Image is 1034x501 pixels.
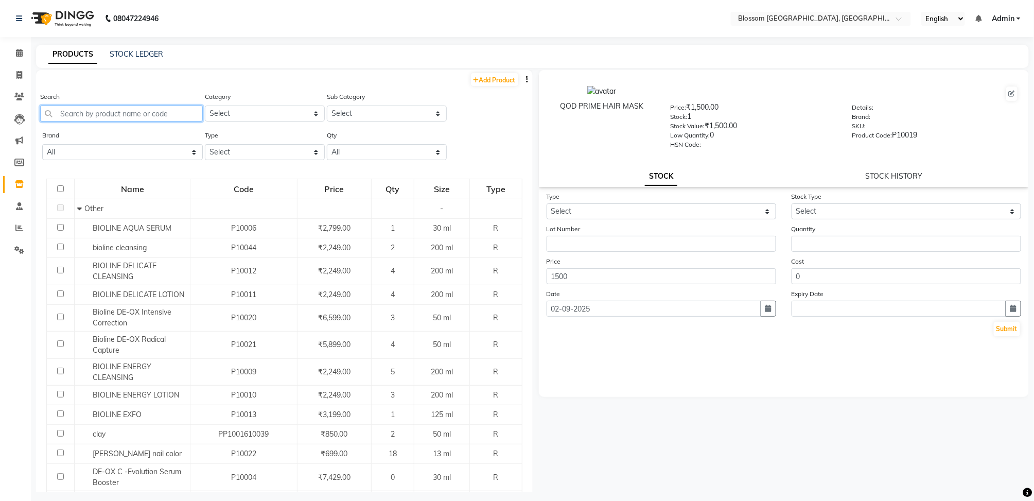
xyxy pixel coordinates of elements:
label: Stock Type [792,192,822,201]
label: Stock Value: [670,122,705,131]
span: P10021 [231,340,256,349]
span: P10006 [231,223,256,233]
span: P10022 [231,449,256,458]
label: Brand [42,131,59,140]
label: Brand: [852,112,871,122]
b: 08047224946 [113,4,159,33]
div: Qty [372,180,413,198]
span: ₹2,249.00 [318,367,350,376]
span: 13 ml [433,449,451,458]
div: Price [298,180,371,198]
span: ₹699.00 [321,449,347,458]
label: Type [547,192,560,201]
span: P10020 [231,313,256,322]
span: PP1001610039 [218,429,269,439]
a: STOCK HISTORY [865,171,922,181]
a: STOCK LEDGER [110,49,163,59]
span: Bioline DE-OX Intensive Correction [93,307,171,327]
label: Quantity [792,224,816,234]
span: 5 [391,367,395,376]
label: Lot Number [547,224,581,234]
span: Other [84,204,103,213]
label: SKU: [852,122,866,131]
span: ₹2,249.00 [318,243,350,252]
span: 2 [391,243,395,252]
img: avatar [587,86,617,97]
span: 1 [391,223,395,233]
span: 4 [391,266,395,275]
label: Low Quantity: [670,131,710,140]
div: Type [470,180,521,198]
span: Collapse Row [77,204,84,213]
span: BIOLINE AQUA SERUM [93,223,171,233]
span: BIOLINE DELICATE CLEANSING [93,261,156,281]
input: Search by product name or code [40,106,203,122]
div: 0 [670,130,836,144]
span: 50 ml [433,429,451,439]
label: HSN Code: [670,140,701,149]
span: 30 ml [433,473,451,482]
span: [PERSON_NAME] nail color [93,449,182,458]
span: R [493,367,498,376]
label: Search [40,92,60,101]
span: 4 [391,290,395,299]
span: ₹2,249.00 [318,290,350,299]
span: bioline cleansing [93,243,147,252]
span: R [493,313,498,322]
div: ₹1,500.00 [670,102,836,116]
button: Submit [994,322,1020,336]
label: Expiry Date [792,289,824,299]
span: P10009 [231,367,256,376]
span: 2 [391,429,395,439]
label: Price [547,257,561,266]
span: R [493,390,498,400]
div: Code [191,180,296,198]
span: ₹2,249.00 [318,266,350,275]
span: 3 [391,390,395,400]
span: ₹6,599.00 [318,313,350,322]
a: PRODUCTS [48,45,97,64]
img: logo [26,4,97,33]
a: STOCK [645,167,677,186]
span: R [493,429,498,439]
span: BIOLINE EXFO [93,410,142,419]
span: ₹3,199.00 [318,410,350,419]
label: Date [547,289,560,299]
span: 18 [389,449,397,458]
label: Price: [670,103,686,112]
span: ₹5,899.00 [318,340,350,349]
span: BIOLINE ENERGY LOTION [93,390,179,400]
label: Sub Category [327,92,365,101]
div: ₹1,500.00 [670,120,836,135]
span: R [493,290,498,299]
label: Details: [852,103,874,112]
span: R [493,449,498,458]
span: 3 [391,313,395,322]
span: 200 ml [431,266,453,275]
div: 1 [670,111,836,126]
span: Bioline DE-OX Radical Capture [93,335,166,355]
span: P10013 [231,410,256,419]
span: R [493,223,498,233]
div: Name [75,180,189,198]
span: ₹7,429.00 [318,473,350,482]
label: Stock: [670,112,687,122]
span: 200 ml [431,390,453,400]
span: 0 [391,473,395,482]
span: R [493,243,498,252]
span: ₹2,249.00 [318,390,350,400]
span: 30 ml [433,223,451,233]
div: QOD PRIME HAIR MASK [549,101,655,112]
span: BIOLINE DELICATE LOTION [93,290,184,299]
span: R [493,473,498,482]
span: - [441,204,444,213]
span: P10011 [231,290,256,299]
span: P10004 [231,473,256,482]
span: clay [93,429,106,439]
span: 50 ml [433,313,451,322]
span: R [493,266,498,275]
span: R [493,410,498,419]
span: 200 ml [431,367,453,376]
span: 200 ml [431,243,453,252]
span: 4 [391,340,395,349]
